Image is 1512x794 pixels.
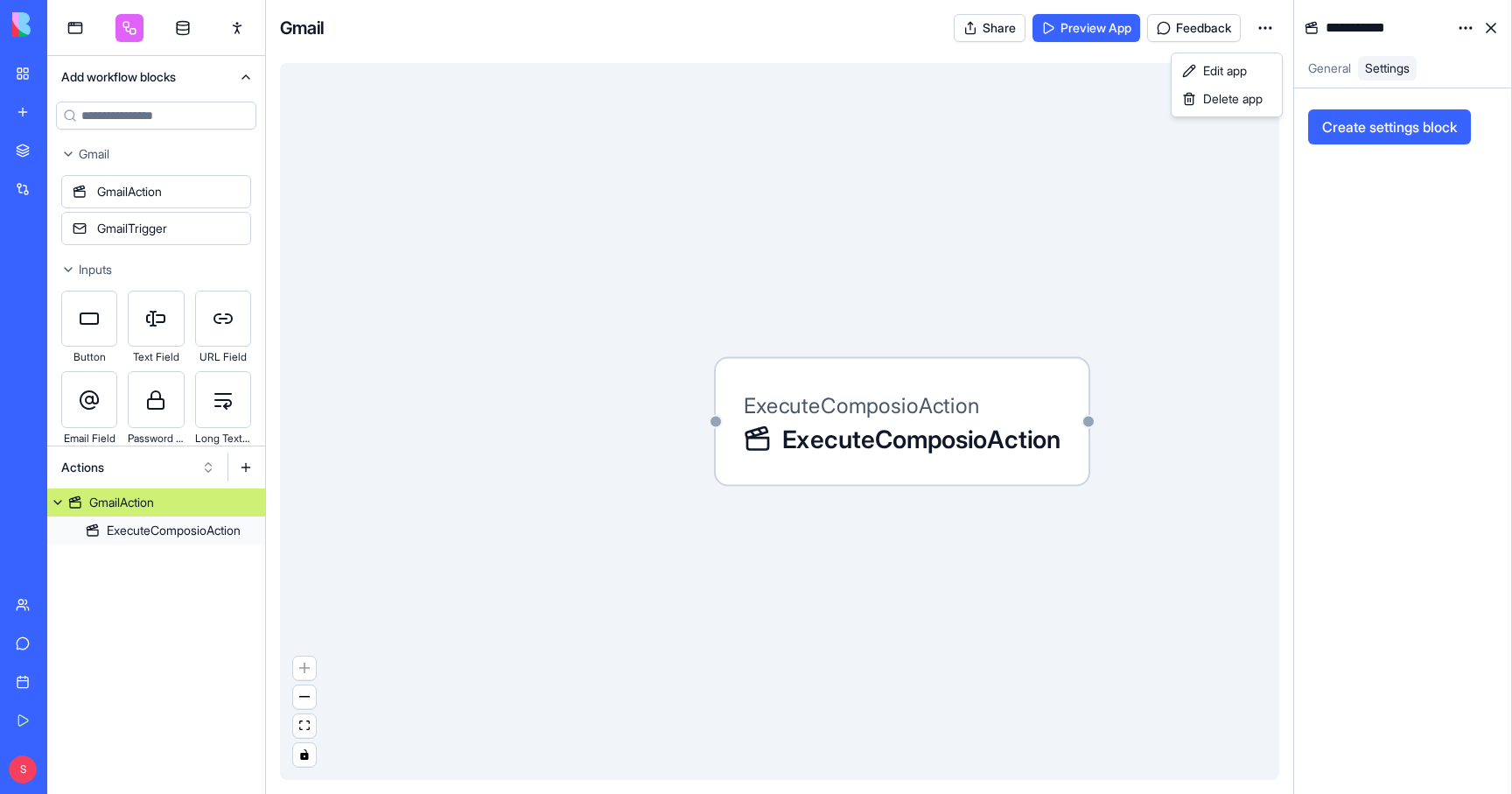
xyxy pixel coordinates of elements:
[1203,62,1247,80] span: Edit app
[293,685,316,709] button: zoom out
[744,392,980,418] span: ExecuteComposioAction
[293,714,316,738] button: fit view
[293,743,316,767] button: toggle interactivity
[1203,90,1263,108] span: Delete app
[782,422,1060,457] span: ExecuteComposioAction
